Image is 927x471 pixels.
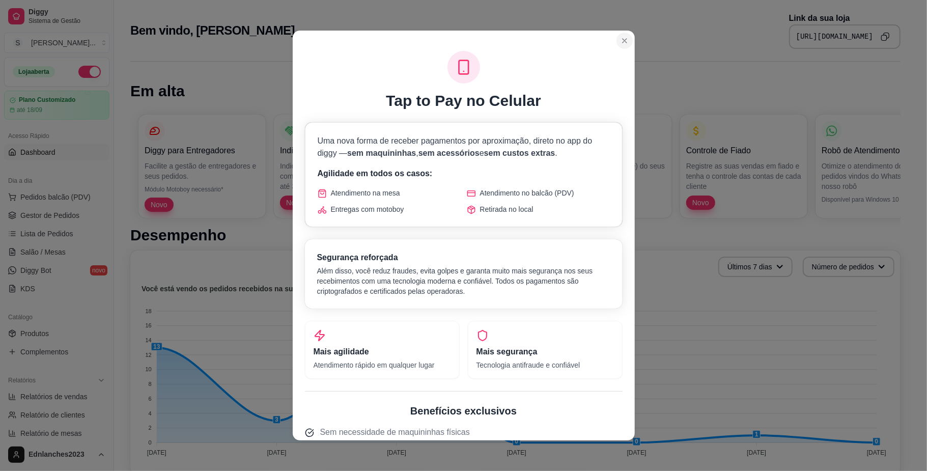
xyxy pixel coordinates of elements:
p: Uma nova forma de receber pagamentos por aproximação, direto no app do diggy — , e . [318,135,610,159]
span: sem maquininhas [347,149,416,157]
span: sem custos extras [484,149,555,157]
h1: Tap to Pay no Celular [386,92,541,110]
span: Retirada no local [480,204,533,214]
p: Atendimento rápido em qualquer lugar [314,360,451,370]
span: sem acessórios [418,149,480,157]
span: Entregas com motoboy [331,204,404,214]
h3: Mais agilidade [314,346,451,358]
h3: Mais segurança [476,346,614,358]
span: Atendimento na mesa [331,188,400,198]
h2: Benefícios exclusivos [305,404,623,418]
p: Tecnologia antifraude e confiável [476,360,614,370]
span: Atendimento no balcão (PDV) [480,188,574,198]
button: Close [616,33,633,49]
h3: Segurança reforçada [317,252,610,264]
p: Além disso, você reduz fraudes, evita golpes e garanta muito mais segurança nos seus recebimentos... [317,266,610,296]
p: Agilidade em todos os casos: [318,168,610,180]
span: Sem necessidade de maquininhas físicas [320,426,470,438]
